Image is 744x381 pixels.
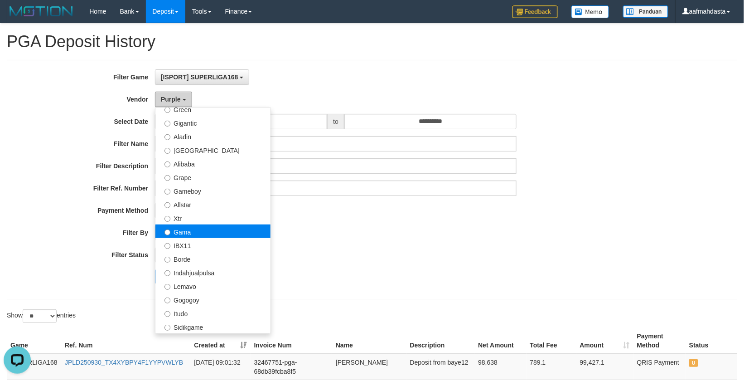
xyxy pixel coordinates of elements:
[686,328,737,354] th: Status
[164,148,170,154] input: [GEOGRAPHIC_DATA]
[406,354,475,380] td: Deposit from baye12
[332,328,406,354] th: Name
[164,107,170,113] input: Green
[155,265,271,279] label: Indahjualpulsa
[164,325,170,331] input: Sidikgame
[4,4,31,31] button: Open LiveChat chat widget
[527,354,576,380] td: 789.1
[164,243,170,249] input: IBX11
[161,73,238,81] span: [ISPORT] SUPERLIGA168
[61,328,190,354] th: Ref. Num
[576,354,633,380] td: 99,427.1
[164,230,170,235] input: Gama
[164,257,170,263] input: Borde
[474,328,526,354] th: Net Amount
[155,92,192,107] button: Purple
[164,311,170,317] input: Itudo
[155,116,271,129] label: Gigantic
[571,5,609,18] img: Button%20Memo.svg
[155,279,271,293] label: Lemavo
[155,225,271,238] label: Gama
[190,354,250,380] td: [DATE] 09:01:32
[576,328,633,354] th: Amount: activate to sort column ascending
[155,197,271,211] label: Allstar
[155,143,271,156] label: [GEOGRAPHIC_DATA]
[332,354,406,380] td: [PERSON_NAME]
[155,238,271,252] label: IBX11
[155,211,271,225] label: Xtr
[7,328,61,354] th: Game
[164,284,170,290] input: Lemavo
[23,309,57,323] select: Showentries
[164,134,170,140] input: Aladin
[164,216,170,222] input: Xtr
[155,156,271,170] label: Alibaba
[155,129,271,143] label: Aladin
[164,189,170,195] input: Gameboy
[623,5,668,18] img: panduan.png
[527,328,576,354] th: Total Fee
[155,69,249,85] button: [ISPORT] SUPERLIGA168
[512,5,558,18] img: Feedback.jpg
[155,170,271,184] label: Grape
[406,328,475,354] th: Description
[155,306,271,320] label: Itudo
[155,252,271,265] label: Borde
[155,320,271,333] label: Sidikgame
[633,328,686,354] th: Payment Method
[327,114,344,129] span: to
[190,328,250,354] th: Created at: activate to sort column ascending
[633,354,686,380] td: QRIS Payment
[474,354,526,380] td: 98,638
[155,102,271,116] label: Green
[155,184,271,197] label: Gameboy
[251,354,332,380] td: 32467751-pga-68db39fcba8f5
[161,96,181,103] span: Purple
[7,5,76,18] img: MOTION_logo.png
[689,359,698,367] span: UNPAID
[7,33,737,51] h1: PGA Deposit History
[7,309,76,323] label: Show entries
[155,293,271,306] label: Gogogoy
[164,161,170,167] input: Alibaba
[164,298,170,303] input: Gogogoy
[251,328,332,354] th: Invoice Num
[164,121,170,127] input: Gigantic
[164,202,170,208] input: Allstar
[164,270,170,276] input: Indahjualpulsa
[164,175,170,181] input: Grape
[65,359,183,366] a: JPLD250930_TX4XYBPY4F1YYPVWLYB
